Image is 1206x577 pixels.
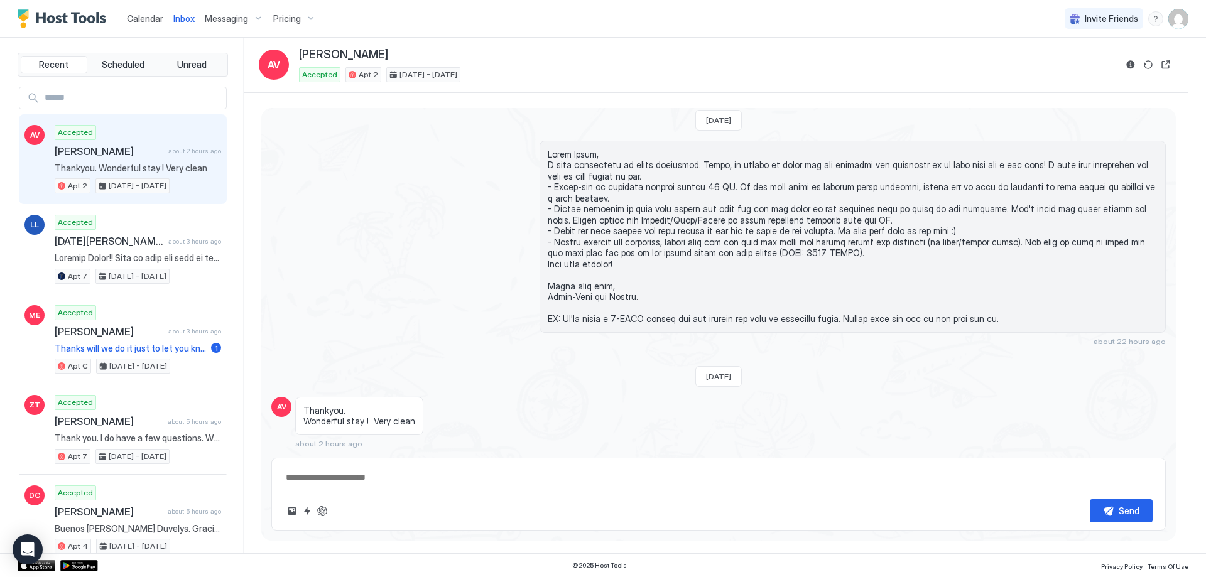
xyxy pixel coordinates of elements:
a: Inbox [173,12,195,25]
span: Loremip Dolor!! Sita co adip eli sedd ei temp in utlabo etd magna aliq/enima minimveni qu nos Exe... [55,252,221,264]
div: Open Intercom Messenger [13,534,43,564]
span: [PERSON_NAME] [55,505,163,518]
span: 1 [215,343,218,353]
span: Accepted [58,127,93,138]
button: Open reservation [1158,57,1173,72]
span: Lorem Ipsum, D sita consectetu ad elits doeiusmod. Tempo, in utlabo et dolor mag ali enimadmi ven... [548,149,1158,325]
span: [DATE] - [DATE] [399,69,457,80]
span: Apt 7 [68,271,87,282]
span: about 3 hours ago [168,327,221,335]
span: AV [30,129,40,141]
div: menu [1148,11,1163,26]
span: about 5 hours ago [168,418,221,426]
span: [DATE] - [DATE] [109,180,166,191]
span: Thank you. I do have a few questions. Where are the designated smoking areas? Do you have beach c... [55,433,221,444]
a: Host Tools Logo [18,9,112,28]
span: Scheduled [102,59,144,70]
span: about 5 hours ago [168,507,221,515]
span: Accepted [302,69,337,80]
span: about 2 hours ago [295,439,362,448]
span: Accepted [58,217,93,228]
span: [PERSON_NAME] [55,415,163,428]
span: Apt 7 [68,451,87,462]
span: [DATE] [706,372,731,381]
span: Apt 4 [68,541,88,552]
span: Apt C [68,360,88,372]
span: Thankyou. Wonderful stay ! Very clean [55,163,221,174]
span: DC [29,490,40,501]
span: Accepted [58,487,93,499]
span: AV [268,57,280,72]
span: Apt 2 [359,69,378,80]
button: Unread [158,56,225,73]
a: Privacy Policy [1101,559,1143,572]
button: Quick reply [300,504,315,519]
button: Reservation information [1123,57,1138,72]
span: Thanks will we do it just to let you know that we never got the pedestrian key. [55,343,206,354]
span: Buenos [PERSON_NAME] Duvelys. Gracias por dejarnos saber y esperamos puedan llegar pronto. Por fa... [55,523,221,534]
a: Calendar [127,12,163,25]
span: [PERSON_NAME] [55,145,163,158]
span: Inbox [173,13,195,24]
div: tab-group [18,53,228,77]
span: Privacy Policy [1101,563,1143,570]
span: [DATE] - [DATE] [109,360,167,372]
span: © 2025 Host Tools [572,561,627,569]
span: [DATE] [706,116,731,125]
button: Upload image [285,504,300,519]
span: Terms Of Use [1148,563,1188,570]
span: Calendar [127,13,163,24]
button: Scheduled [90,56,156,73]
span: Accepted [58,307,93,318]
input: Input Field [40,87,226,109]
span: [DATE][PERSON_NAME] [55,235,163,247]
span: LL [30,219,39,230]
span: [PERSON_NAME] [299,48,388,62]
button: Sync reservation [1141,57,1156,72]
span: ME [29,310,40,321]
span: Apt 2 [68,180,87,191]
a: App Store [18,560,55,571]
div: Send [1119,504,1139,517]
a: Google Play Store [60,560,98,571]
span: ZT [29,399,40,411]
span: [DATE] - [DATE] [109,451,166,462]
span: Accepted [58,397,93,408]
span: Pricing [273,13,301,24]
span: AV [277,401,286,413]
span: Invite Friends [1085,13,1138,24]
div: User profile [1168,9,1188,29]
span: about 3 hours ago [168,237,221,245]
span: about 22 hours ago [1094,337,1166,346]
button: Send [1090,499,1153,522]
span: about 2 hours ago [168,147,221,155]
button: ChatGPT Auto Reply [315,504,330,519]
a: Terms Of Use [1148,559,1188,572]
span: [PERSON_NAME] [55,325,163,338]
span: [DATE] - [DATE] [109,271,166,282]
span: Thankyou. Wonderful stay ! Very clean [303,405,415,427]
button: Recent [21,56,87,73]
span: Unread [177,59,207,70]
span: [DATE] - [DATE] [109,541,167,552]
span: Messaging [205,13,248,24]
span: Recent [39,59,68,70]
